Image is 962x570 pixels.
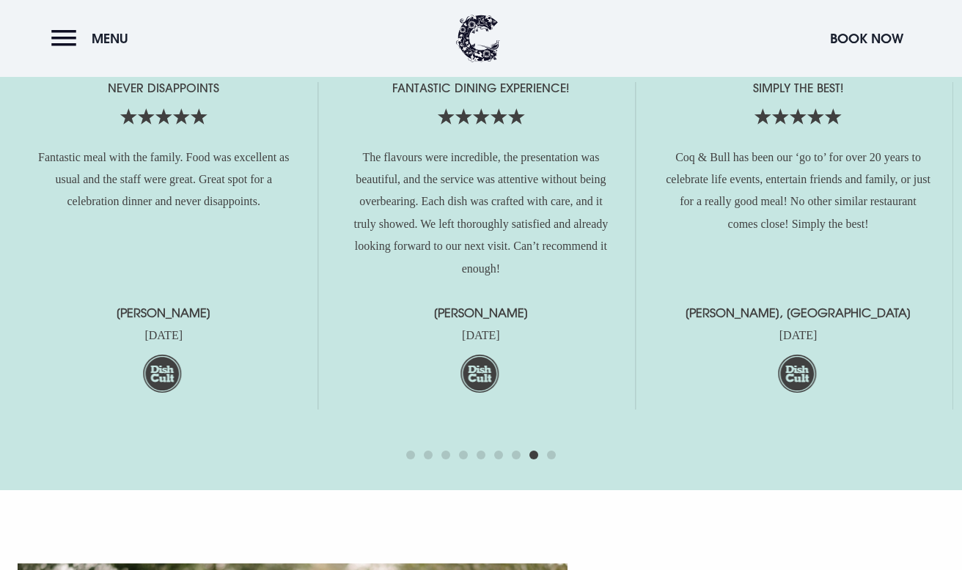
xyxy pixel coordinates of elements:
strong: [PERSON_NAME] [116,306,211,320]
strong: [PERSON_NAME] [433,306,529,320]
p: Fantastic meal with the family. Food was excellent as usual and the staff were great. Great spot ... [31,147,297,213]
p: The flavours were incredible, the presentation was beautiful, and the service was attentive witho... [348,147,614,280]
span: Go to slide 7 [512,451,521,459]
span: Go to slide 9 [547,451,556,459]
span: Go to slide 2 [424,451,433,459]
button: Menu [51,23,136,54]
h4: Simply the best! [665,82,931,94]
h4: Never disappoints [31,82,297,94]
p: Coq & Bull has been our ‘go to’ for over 20 years to celebrate life events, entertain friends and... [665,147,931,236]
h4: Fantastic dining experience! [348,82,614,94]
time: [DATE] [462,329,500,341]
span: Go to slide 3 [441,451,450,459]
span: Go to slide 1 [406,451,415,459]
button: Book Now [823,23,911,54]
span: Go to slide 6 [494,451,503,459]
strong: [PERSON_NAME], [GEOGRAPHIC_DATA] [685,306,911,320]
img: Clandeboye Lodge [456,15,500,62]
time: [DATE] [779,329,818,341]
span: Go to slide 5 [477,451,485,459]
span: Go to slide 4 [459,451,468,459]
span: Go to slide 8 [529,451,538,459]
time: [DATE] [144,329,183,341]
span: Menu [92,30,128,47]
